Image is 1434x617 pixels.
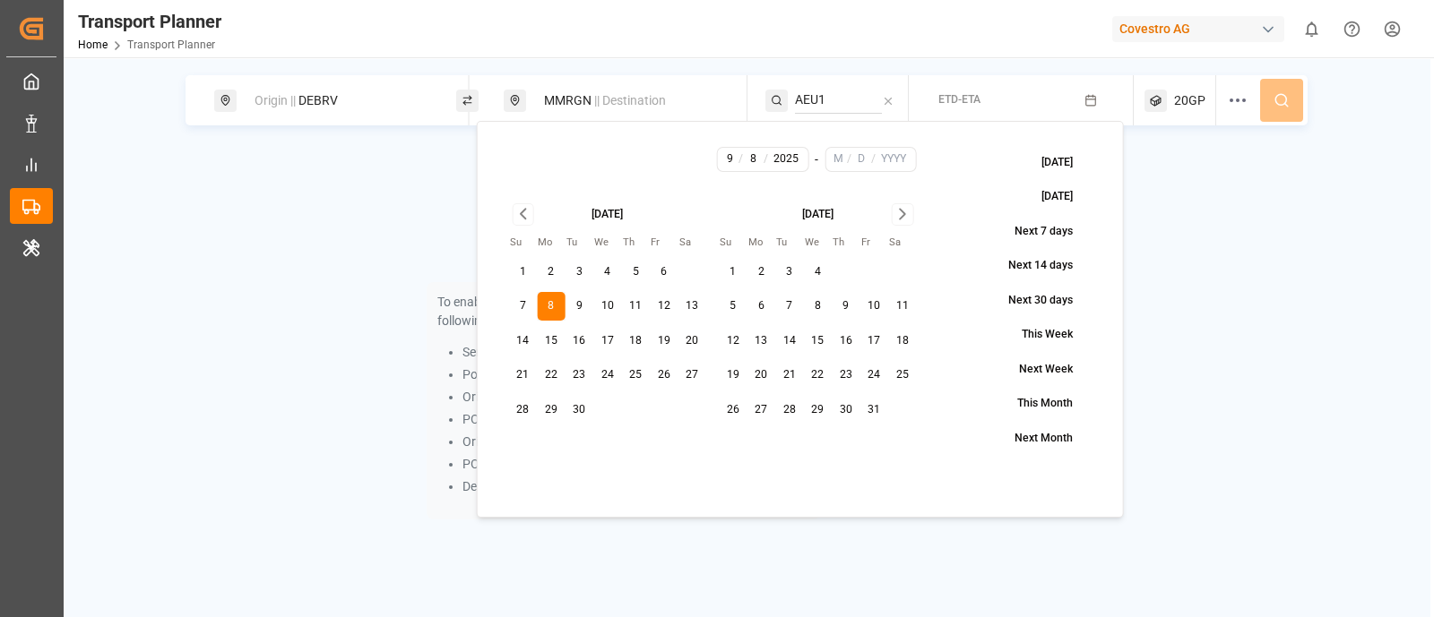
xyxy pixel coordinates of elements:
[509,235,538,252] th: Sunday
[795,87,882,114] input: Search Service String
[829,151,848,167] input: M
[462,433,809,451] li: Origin and Service String
[592,207,623,223] div: [DATE]
[860,327,889,356] button: 17
[742,151,765,167] input: D
[892,203,914,226] button: Go to next month
[719,235,747,252] th: Sunday
[509,361,538,390] button: 21
[888,292,917,321] button: 11
[967,285,1092,316] button: Next 30 days
[860,292,889,321] button: 10
[593,292,622,321] button: 10
[537,361,566,390] button: 22
[719,327,747,356] button: 12
[650,235,678,252] th: Friday
[537,396,566,424] button: 29
[747,327,776,356] button: 13
[650,327,678,356] button: 19
[244,84,437,117] div: DEBRV
[566,361,594,390] button: 23
[719,396,747,424] button: 26
[622,327,651,356] button: 18
[462,455,809,474] li: POD and Service String
[566,235,594,252] th: Tuesday
[775,361,804,390] button: 21
[938,93,980,106] span: ETD-ETA
[875,151,912,167] input: YYYY
[650,292,678,321] button: 12
[832,361,860,390] button: 23
[775,292,804,321] button: 7
[978,354,1092,385] button: Next Week
[832,292,860,321] button: 9
[888,327,917,356] button: 18
[980,320,1092,351] button: This Week
[804,361,833,390] button: 22
[509,327,538,356] button: 14
[678,327,707,356] button: 20
[622,292,651,321] button: 11
[832,327,860,356] button: 16
[764,151,768,167] span: /
[860,361,889,390] button: 24
[462,410,809,429] li: POL and Service String
[747,235,776,252] th: Monday
[767,151,805,167] input: YYYY
[462,388,809,407] li: Origin and Destination
[973,216,1092,247] button: Next 7 days
[747,258,776,287] button: 2
[462,365,809,384] li: Port Pair
[1174,91,1205,110] span: 20GP
[593,258,622,287] button: 4
[650,258,678,287] button: 6
[832,235,860,252] th: Thursday
[804,396,833,424] button: 29
[1000,182,1092,213] button: [DATE]
[533,84,727,117] div: MMRGN
[1000,147,1092,178] button: [DATE]
[622,258,651,287] button: 5
[719,258,747,287] button: 1
[804,292,833,321] button: 8
[976,389,1092,420] button: This Month
[1112,12,1291,46] button: Covestro AG
[920,83,1123,118] button: ETD-ETA
[462,477,809,496] li: Destination and Service String
[775,327,804,356] button: 14
[804,258,833,287] button: 4
[566,292,594,321] button: 9
[462,343,809,362] li: Service String
[973,423,1092,454] button: Next Month
[593,327,622,356] button: 17
[678,235,707,252] th: Saturday
[678,361,707,390] button: 27
[804,327,833,356] button: 15
[650,361,678,390] button: 26
[255,93,296,107] span: Origin ||
[847,151,851,167] span: /
[78,39,108,51] a: Home
[437,293,809,330] p: To enable searching, add ETA, ETD, containerType and one of the following:
[78,8,221,35] div: Transport Planner
[622,361,651,390] button: 25
[888,361,917,390] button: 25
[566,396,594,424] button: 30
[851,151,873,167] input: D
[747,292,776,321] button: 6
[747,361,776,390] button: 20
[537,292,566,321] button: 8
[1332,9,1372,49] button: Help Center
[860,235,889,252] th: Friday
[719,292,747,321] button: 5
[593,361,622,390] button: 24
[739,151,743,167] span: /
[566,327,594,356] button: 16
[871,151,876,167] span: /
[802,207,834,223] div: [DATE]
[967,251,1092,282] button: Next 14 days
[509,396,538,424] button: 28
[509,292,538,321] button: 7
[775,258,804,287] button: 3
[593,235,622,252] th: Wednesday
